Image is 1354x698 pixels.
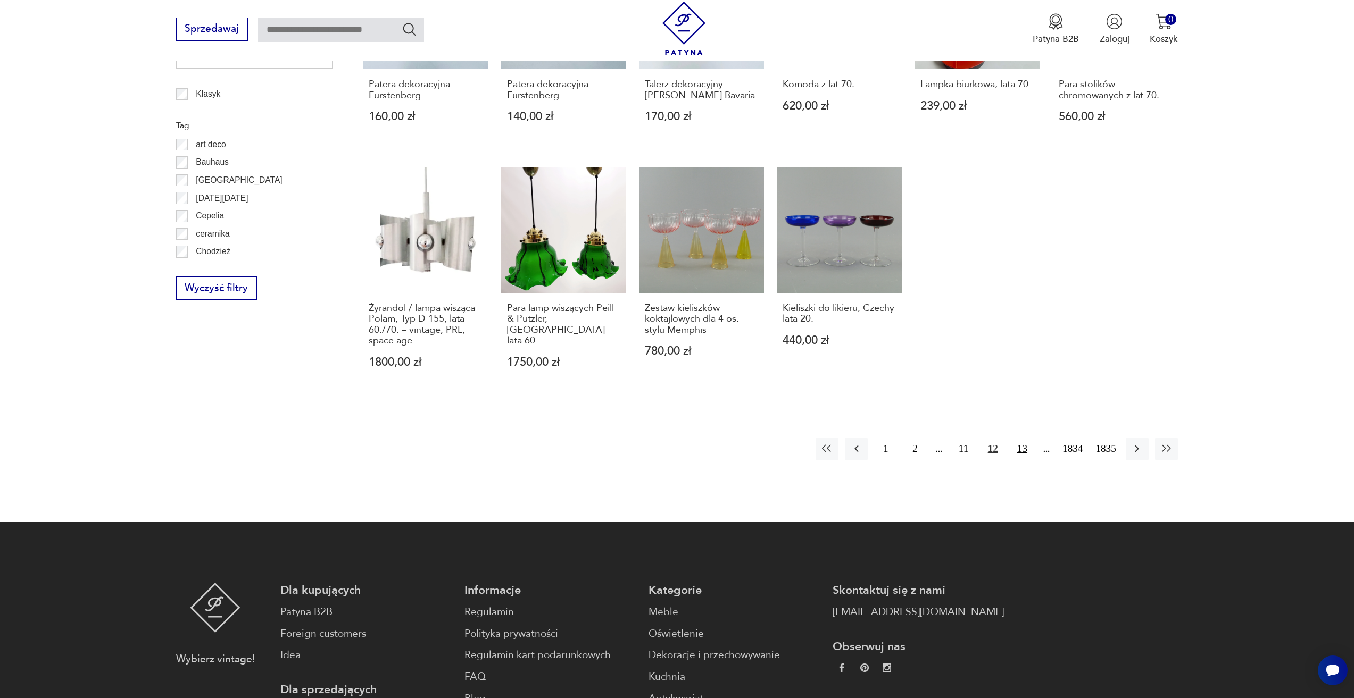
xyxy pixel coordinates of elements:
img: 37d27d81a828e637adc9f9cb2e3d3a8a.webp [860,663,869,672]
p: Klasyk [196,87,220,101]
img: Ikona medalu [1048,13,1064,30]
h3: Komoda z lat 70. [783,79,896,90]
a: Oświetlenie [649,626,820,642]
p: Skontaktuj się z nami [833,583,1004,598]
button: Zaloguj [1100,13,1129,45]
p: Patyna B2B [1033,33,1079,45]
p: Koszyk [1150,33,1178,45]
p: [DATE][DATE] [196,191,248,205]
p: Chodzież [196,245,230,258]
a: Regulamin kart podarunkowych [464,647,636,663]
button: 1 [874,438,897,460]
a: Regulamin [464,604,636,620]
h3: Kieliszki do likieru, Czechy lata 20. [783,303,896,325]
p: Cepelia [196,209,224,223]
p: Tag [176,119,333,132]
a: [EMAIL_ADDRESS][DOMAIN_NAME] [833,604,1004,620]
a: Foreign customers [280,626,452,642]
img: Patyna - sklep z meblami i dekoracjami vintage [190,583,240,633]
h3: Patera dekoracyjna Furstenberg [507,79,621,101]
a: Para lamp wiszących Peill & Putzler, Niemcy lata 60Para lamp wiszących Peill & Putzler, [GEOGRAPH... [501,167,626,392]
button: 12 [982,438,1004,460]
p: Bauhaus [196,155,229,169]
img: Ikonka użytkownika [1106,13,1123,30]
button: Patyna B2B [1033,13,1079,45]
a: Żyrandol / lampa wisząca Polam, Typ D-155, lata 60./70. – vintage, PRL, space ageŻyrandol / lampa... [363,167,488,392]
p: Ćmielów [196,263,228,276]
button: 11 [952,438,975,460]
h3: Para lamp wiszących Peill & Putzler, [GEOGRAPHIC_DATA] lata 60 [507,303,621,347]
p: 560,00 zł [1059,111,1173,122]
a: Sprzedawaj [176,26,248,34]
h3: Para stolików chromowanych z lat 70. [1059,79,1173,101]
a: Kieliszki do likieru, Czechy lata 20.Kieliszki do likieru, Czechy lata 20.440,00 zł [777,167,902,392]
img: c2fd9cf7f39615d9d6839a72ae8e59e5.webp [883,663,891,672]
p: Informacje [464,583,636,598]
img: Ikona koszyka [1156,13,1172,30]
img: da9060093f698e4c3cedc1453eec5031.webp [837,663,846,672]
img: Patyna - sklep z meblami i dekoracjami vintage [657,2,711,55]
a: Meble [649,604,820,620]
h3: Żyrandol / lampa wisząca Polam, Typ D-155, lata 60./70. – vintage, PRL, space age [369,303,483,347]
iframe: Smartsupp widget button [1318,655,1348,685]
a: Dekoracje i przechowywanie [649,647,820,663]
button: 13 [1011,438,1034,460]
p: 1750,00 zł [507,357,621,368]
p: 160,00 zł [369,111,483,122]
p: Dla sprzedających [280,682,452,697]
p: 1800,00 zł [369,357,483,368]
p: Kategorie [649,583,820,598]
p: 440,00 zł [783,335,896,346]
button: Szukaj [402,21,417,37]
a: Ikona medaluPatyna B2B [1033,13,1079,45]
h3: Talerz dekoracyjny [PERSON_NAME] Bavaria [645,79,759,101]
button: 1834 [1059,438,1086,460]
button: Wyczyść filtry [176,276,257,300]
h3: Lampka biurkowa, lata 70 [920,79,1034,90]
p: 170,00 zł [645,111,759,122]
a: Zestaw kieliszków koktajlowych dla 4 os. stylu MemphisZestaw kieliszków koktajlowych dla 4 os. st... [639,167,764,392]
button: Sprzedawaj [176,18,248,41]
p: Wybierz vintage! [176,652,255,667]
button: 0Koszyk [1150,13,1178,45]
a: FAQ [464,669,636,685]
button: 1835 [1092,438,1119,460]
p: 620,00 zł [783,100,896,112]
p: 140,00 zł [507,111,621,122]
h3: Patera dekoracyjna Furstenberg [369,79,483,101]
p: Zaloguj [1100,33,1129,45]
p: 780,00 zł [645,346,759,357]
p: Obserwuj nas [833,639,1004,654]
p: ceramika [196,227,229,241]
p: [GEOGRAPHIC_DATA] [196,173,282,187]
h3: Zestaw kieliszków koktajlowych dla 4 os. stylu Memphis [645,303,759,335]
div: 0 [1165,14,1176,25]
a: Polityka prywatności [464,626,636,642]
p: 239,00 zł [920,100,1034,112]
a: Idea [280,647,452,663]
p: art deco [196,138,226,152]
p: Dla kupujących [280,583,452,598]
button: 2 [903,438,926,460]
a: Patyna B2B [280,604,452,620]
a: Kuchnia [649,669,820,685]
